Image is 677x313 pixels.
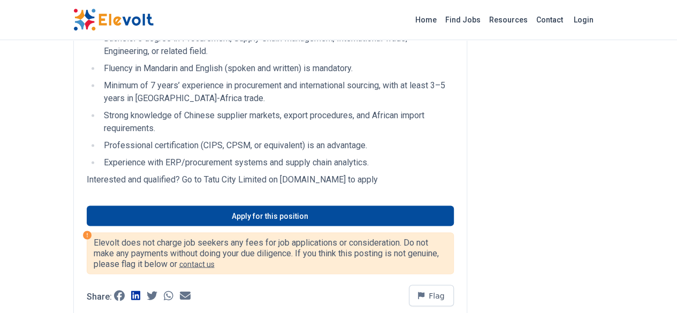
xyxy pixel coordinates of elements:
[101,62,454,75] li: Fluency in Mandarin and English (spoken and written) is mandatory.
[101,156,454,169] li: Experience with ERP/procurement systems and supply chain analytics.
[101,139,454,152] li: Professional certification (CIPS, CPSM, or equivalent) is an advantage.
[87,205,454,226] a: Apply for this position
[532,11,567,28] a: Contact
[73,9,154,31] img: Elevolt
[94,237,447,269] p: Elevolt does not charge job seekers any fees for job applications or consideration. Do not make a...
[179,259,215,268] a: contact us
[101,109,454,135] li: Strong knowledge of Chinese supplier markets, export procedures, and African import requirements.
[87,173,454,186] p: Interested and qualified? Go to Tatu City Limited on [DOMAIN_NAME] to apply
[101,79,454,105] li: Minimum of 7 years’ experience in procurement and international sourcing, with at least 3–5 years...
[411,11,441,28] a: Home
[87,292,112,301] p: Share:
[485,11,532,28] a: Resources
[567,9,600,30] a: Login
[409,285,454,306] button: Flag
[101,32,454,58] li: Bachelor’s degree in Procurement, Supply Chain Management, International Trade, Engineering, or r...
[623,262,677,313] iframe: Chat Widget
[441,11,485,28] a: Find Jobs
